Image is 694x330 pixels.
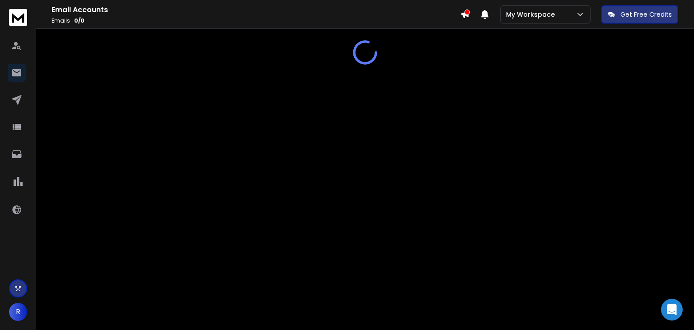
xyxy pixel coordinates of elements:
button: Get Free Credits [601,5,678,24]
div: Open Intercom Messenger [661,299,683,321]
h1: Email Accounts [52,5,460,15]
span: 0 / 0 [74,17,84,24]
p: My Workspace [506,10,558,19]
button: R [9,303,27,321]
p: Get Free Credits [620,10,672,19]
p: Emails : [52,17,460,24]
img: logo [9,9,27,26]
